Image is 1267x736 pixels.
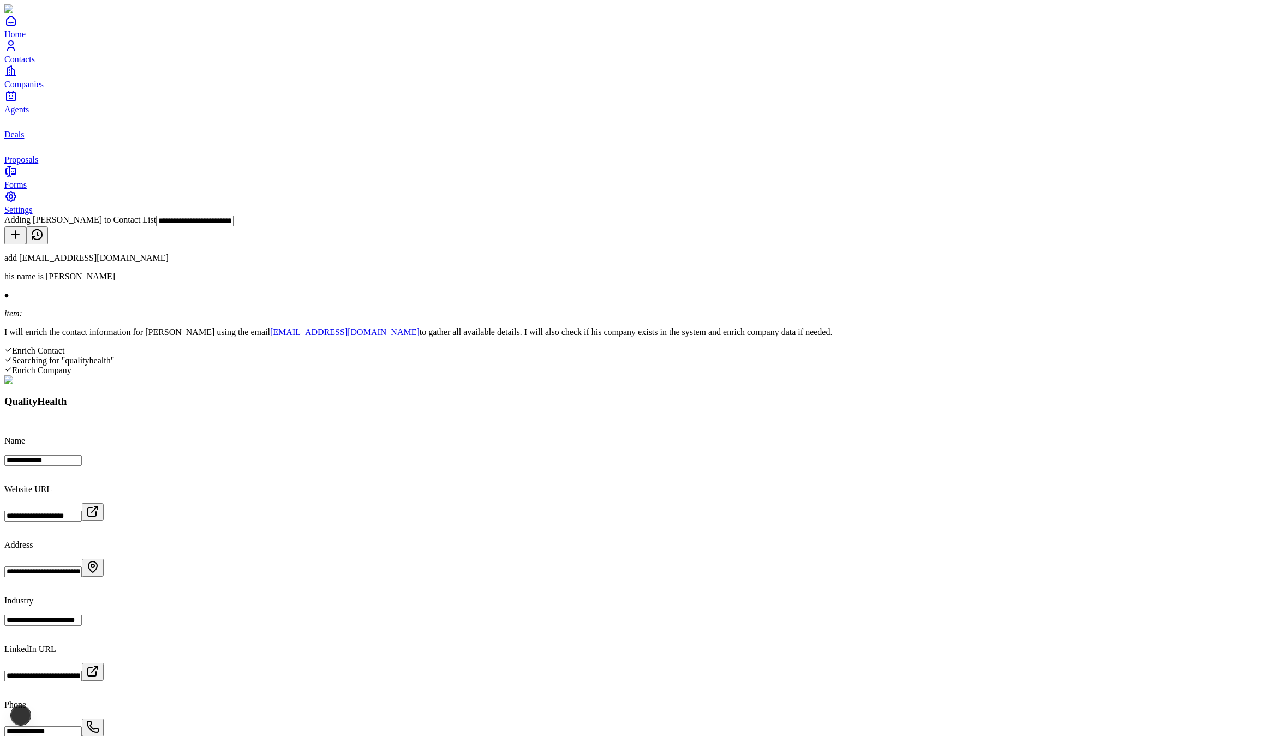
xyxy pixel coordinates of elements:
[270,327,420,337] a: [EMAIL_ADDRESS][DOMAIN_NAME]
[4,165,1263,189] a: Forms
[4,700,1263,710] p: Phone
[4,540,1263,550] p: Address
[4,140,1263,164] a: proposals
[4,644,1263,654] p: LinkedIn URL
[4,253,1263,263] p: add [EMAIL_ADDRESS][DOMAIN_NAME]
[4,215,156,224] span: Adding [PERSON_NAME] to Contact List
[4,155,38,164] span: Proposals
[26,226,48,244] button: View history
[4,115,1263,139] a: deals
[4,130,24,139] span: Deals
[4,29,26,39] span: Home
[4,375,63,385] img: QualityHealth
[4,80,44,89] span: Companies
[4,396,1263,408] h3: QualityHealth
[4,596,1263,606] p: Industry
[4,226,26,244] button: New conversation
[4,14,1263,39] a: Home
[4,356,1263,366] div: Searching for "qualityhealth"
[82,503,104,521] button: Open
[4,346,1263,356] div: Enrich Contact
[4,4,71,14] img: Item Brain Logo
[4,366,1263,375] div: Enrich Company
[4,272,1263,282] p: his name is [PERSON_NAME]
[4,205,33,214] span: Settings
[4,180,27,189] span: Forms
[4,64,1263,89] a: Companies
[4,436,1263,446] p: Name
[4,484,1263,494] p: Website URL
[4,327,1263,337] p: I will enrich the contact information for [PERSON_NAME] using the email to gather all available d...
[4,55,35,64] span: Contacts
[82,559,104,577] button: Open
[4,190,1263,214] a: Settings
[4,309,22,318] i: item:
[4,89,1263,114] a: Agents
[4,105,29,114] span: Agents
[82,663,104,681] button: Open
[4,39,1263,64] a: Contacts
